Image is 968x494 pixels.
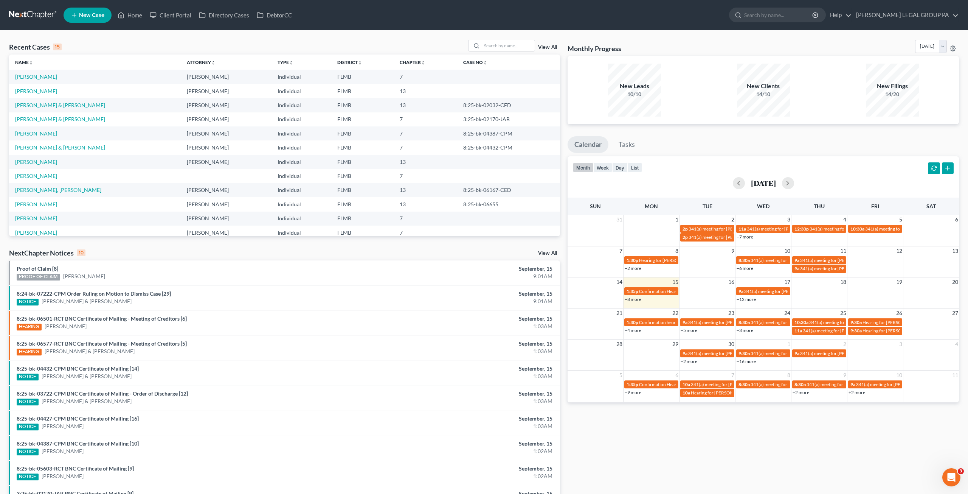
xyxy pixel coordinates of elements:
div: NOTICE [17,299,39,305]
a: Calendar [568,136,608,153]
span: 4 [954,340,959,349]
a: DebtorCC [253,8,296,22]
span: 11 [951,371,959,380]
a: Districtunfold_more [337,59,362,65]
span: 22 [672,309,679,318]
span: 9:30a [850,328,862,333]
td: Individual [271,70,331,84]
span: 341(a) meeting for [PERSON_NAME] & [PERSON_NAME] [689,226,802,232]
a: Home [114,8,146,22]
h2: [DATE] [751,179,776,187]
span: 20 [951,277,959,287]
td: FLMB [331,169,394,183]
span: 341(a) meeting for [PERSON_NAME] [800,266,873,271]
span: Hearing for [PERSON_NAME] [639,257,698,263]
a: [PERSON_NAME] & [PERSON_NAME] [15,102,105,108]
td: [PERSON_NAME] [181,140,271,154]
a: Directory Cases [195,8,253,22]
a: [PERSON_NAME] [15,201,57,207]
button: week [593,162,612,173]
td: [PERSON_NAME] [181,226,271,240]
a: 8:25-bk-04432-CPM BNC Certificate of Mailing [14] [17,365,139,372]
span: Wed [757,203,769,209]
span: 10a [683,382,690,387]
div: 1:03AM [379,323,552,330]
a: +9 more [625,390,641,395]
a: [PERSON_NAME] & [PERSON_NAME] [42,397,132,405]
span: 341(a) meeting for [PERSON_NAME] [856,382,929,387]
td: Individual [271,226,331,240]
span: 8:30a [738,257,750,263]
a: +12 more [737,296,756,302]
span: 16 [728,277,735,287]
span: 23 [728,309,735,318]
td: Individual [271,183,331,197]
span: 9 [731,246,735,256]
span: 7 [619,246,623,256]
div: 1:03AM [379,348,552,355]
span: 341(a) meeting for [PERSON_NAME] [800,257,873,263]
span: 8 [675,246,679,256]
span: 19 [895,277,903,287]
span: 12:30p [794,226,809,232]
div: PROOF OF CLAIM [17,274,60,281]
i: unfold_more [483,61,487,65]
span: 10 [895,371,903,380]
td: 7 [394,226,457,240]
span: 30 [728,340,735,349]
span: 6 [954,215,959,224]
a: [PERSON_NAME] [15,173,57,179]
span: 3 [958,468,964,474]
div: September, 15 [379,390,552,397]
a: [PERSON_NAME] [15,159,57,165]
td: [PERSON_NAME] [181,112,271,126]
td: Individual [271,169,331,183]
td: 7 [394,126,457,140]
a: [PERSON_NAME] & [PERSON_NAME] [42,298,132,305]
span: Confirmation Hearing for [PERSON_NAME] [639,382,726,387]
span: 341(a) meeting for [PERSON_NAME] [688,351,761,356]
span: 9a [794,351,799,356]
span: 10 [783,246,791,256]
a: [PERSON_NAME] & [PERSON_NAME] [15,116,105,122]
div: New Clients [737,82,790,90]
td: 7 [394,169,457,183]
div: 1:02AM [379,472,552,480]
div: HEARING [17,349,42,355]
td: 7 [394,112,457,126]
i: unfold_more [289,61,293,65]
a: [PERSON_NAME] [42,472,84,480]
td: [PERSON_NAME] [181,84,271,98]
td: Individual [271,84,331,98]
a: [PERSON_NAME] & [PERSON_NAME] [45,348,135,355]
span: Hearing for [PERSON_NAME] [PERSON_NAME] [863,319,958,325]
td: FLMB [331,183,394,197]
td: FLMB [331,126,394,140]
td: [PERSON_NAME] [181,183,271,197]
div: 10 [77,249,85,256]
a: [PERSON_NAME] [63,273,105,280]
a: Help [826,8,852,22]
a: [PERSON_NAME] LEGAL GROUP PA [852,8,959,22]
span: 21 [616,309,623,318]
td: FLMB [331,98,394,112]
td: Individual [271,212,331,226]
td: 8:25-bk-04432-CPM [457,140,560,154]
span: 8:30a [738,382,750,387]
span: 8 [786,371,791,380]
td: FLMB [331,226,394,240]
a: Proof of Claim [8] [17,265,58,272]
div: NOTICE [17,374,39,380]
td: FLMB [331,140,394,154]
span: 341(a) meeting for [PERSON_NAME] [865,226,938,232]
a: [PERSON_NAME] [15,229,57,236]
input: Search by name... [482,40,535,51]
span: 341(a) meeting for [PERSON_NAME] [809,319,882,325]
button: month [573,162,593,173]
div: NOTICE [17,449,39,455]
span: 1:35p [627,382,638,387]
span: 9:30a [850,319,862,325]
span: 11a [738,226,746,232]
div: September, 15 [379,265,552,273]
span: 9a [683,351,687,356]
